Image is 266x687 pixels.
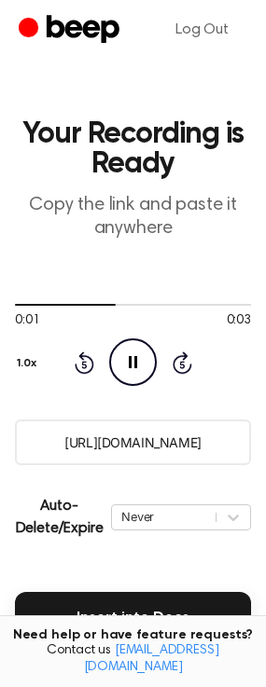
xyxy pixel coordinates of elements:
[15,348,44,379] button: 1.0x
[227,311,251,331] span: 0:03
[121,508,206,526] div: Never
[15,119,251,179] h1: Your Recording is Ready
[15,311,39,331] span: 0:01
[15,592,251,644] button: Insert into Docs
[11,643,255,676] span: Contact us
[15,194,251,240] p: Copy the link and paste it anywhere
[15,495,104,540] p: Auto-Delete/Expire
[19,12,124,48] a: Beep
[84,644,219,674] a: [EMAIL_ADDRESS][DOMAIN_NAME]
[157,7,247,52] a: Log Out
